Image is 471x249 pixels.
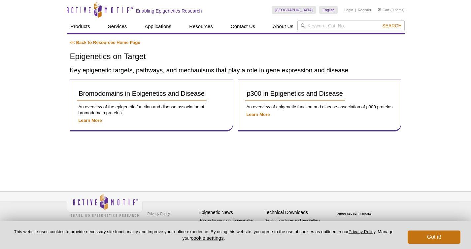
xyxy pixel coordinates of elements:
a: English [319,6,338,14]
h4: Technical Downloads [265,210,327,215]
a: p300 in Epigenetics and Disease [245,87,345,101]
table: Click to Verify - This site chose Symantec SSL for secure e-commerce and confidential communicati... [331,203,380,218]
a: Bromodomains in Epigenetics and Disease [77,87,207,101]
p: Sign up for our monthly newsletter highlighting recent publications in the field of epigenetics. [199,218,261,240]
a: Register [358,8,371,12]
img: Your Cart [378,8,381,11]
a: Contact Us [227,20,259,33]
a: Privacy Policy [349,229,375,234]
input: Keyword, Cat. No. [297,20,405,31]
a: Cart [378,8,389,12]
a: Resources [185,20,217,33]
img: Active Motif, [67,192,143,218]
a: Learn More [247,112,270,117]
a: Login [344,8,353,12]
a: << Back to Resources Home Page [70,40,140,45]
h1: Epigenetics on Target [70,52,401,62]
li: | [355,6,356,14]
h4: Epigenetic News [199,210,261,215]
p: This website uses cookies to provide necessary site functionality and improve your online experie... [11,229,397,241]
span: Search [382,23,401,28]
p: An overview of epigenetic function and disease association of p300 proteins. [245,104,394,110]
button: Search [380,23,403,29]
span: p300 in Epigenetics and Disease [247,90,343,97]
h2: Key epigenetic targets, pathways, and mechanisms that play a role in gene expression and disease [70,66,401,75]
h2: Enabling Epigenetics Research [136,8,202,14]
a: Services [104,20,131,33]
p: Get our brochures and newsletters, or request them by mail. [265,218,327,234]
a: ABOUT SSL CERTIFICATES [337,213,372,215]
a: Products [67,20,94,33]
a: Terms & Conditions [146,219,181,229]
a: About Us [269,20,297,33]
li: (0 items) [378,6,405,14]
span: Bromodomains in Epigenetics and Disease [79,90,205,97]
a: Privacy Policy [146,209,172,219]
a: Learn More [79,118,102,123]
button: Got it! [408,231,460,244]
a: [GEOGRAPHIC_DATA] [272,6,316,14]
p: An overview of the epigenetic function and disease association of bromodomain proteins. [77,104,226,116]
button: cookie settings [191,235,223,241]
a: Applications [141,20,175,33]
